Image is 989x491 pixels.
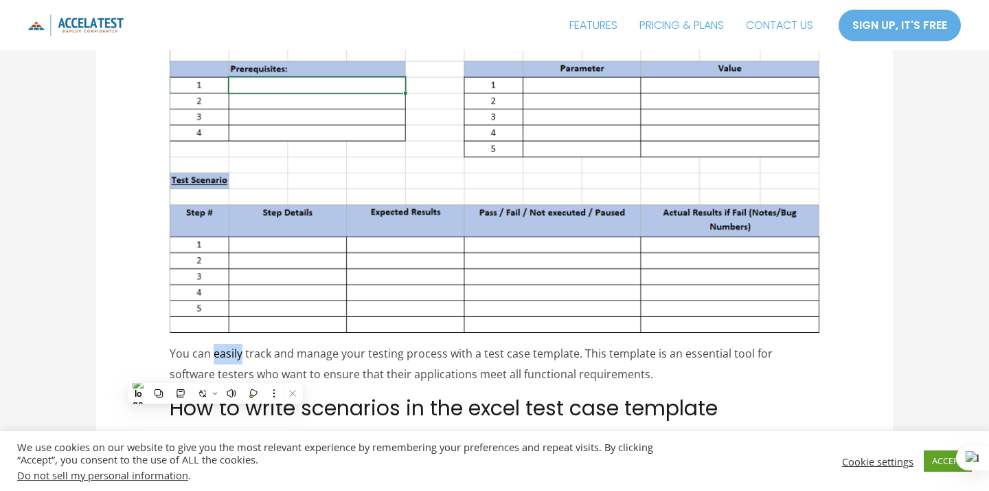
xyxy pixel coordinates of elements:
[735,8,824,43] a: CONTACT US
[842,455,913,468] a: Cookie settings
[558,8,824,43] nav: Site Navigation
[17,441,685,481] div: We use cookies on our website to give you the most relevant experience by remembering your prefer...
[628,8,735,43] a: PRICING & PLANS
[17,468,188,482] a: Do not sell my personal information
[558,8,628,43] a: FEATURES
[17,469,685,481] div: .
[170,393,718,423] span: How to write scenarios in the excel test case template
[170,344,820,384] p: You can easily track and manage your testing process with a test case template. This template is ...
[27,14,124,36] img: icon
[924,450,972,472] a: ACCEPT
[838,9,962,42] a: SIGN UP, IT'S FREE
